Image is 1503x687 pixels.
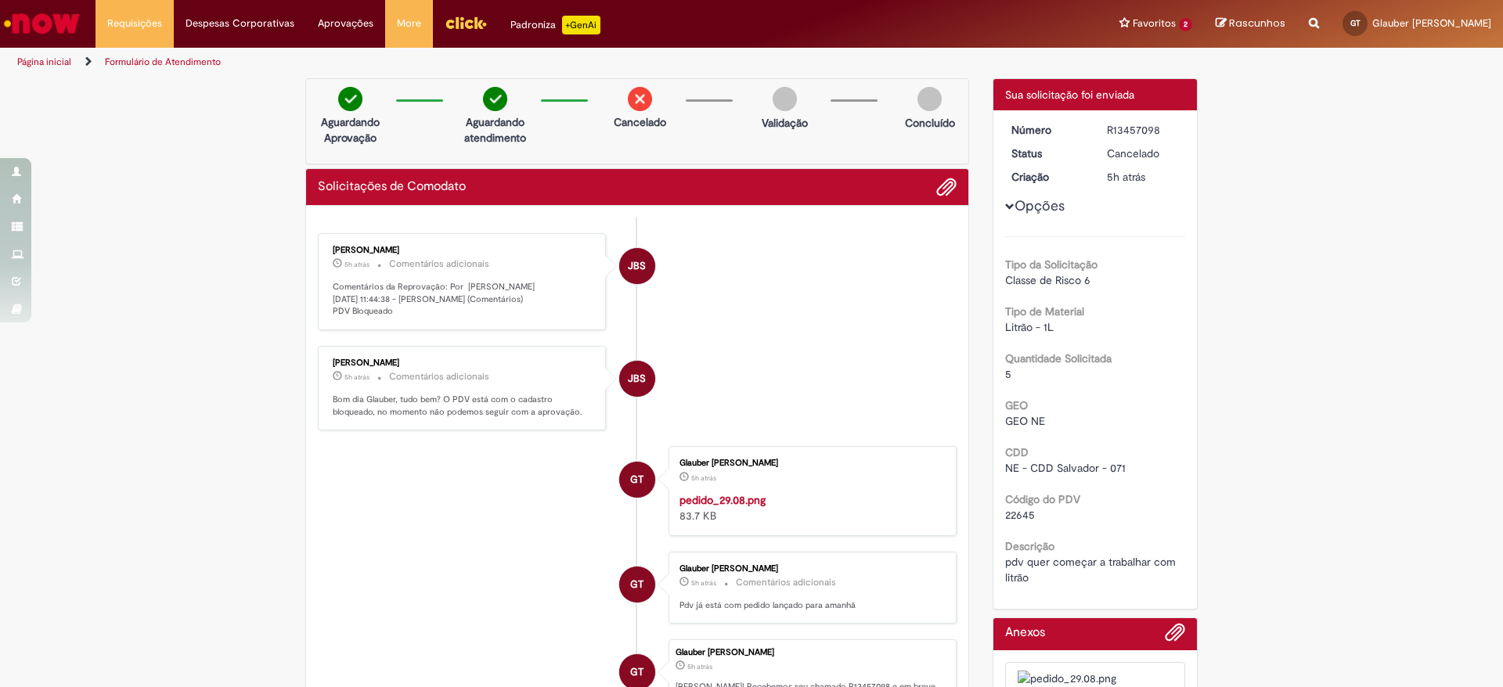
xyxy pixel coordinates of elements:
img: check-circle-green.png [338,87,362,111]
a: Rascunhos [1216,16,1285,31]
span: Despesas Corporativas [186,16,294,31]
span: 2 [1179,18,1192,31]
time: 28/08/2025 11:22:38 [691,473,716,483]
span: Aprovações [318,16,373,31]
h2: Solicitações de Comodato Histórico de tíquete [318,180,466,194]
span: GT [630,461,643,498]
b: Código do PDV [1005,492,1080,506]
a: pedido_29.08.png [679,493,766,507]
dt: Criação [1000,169,1096,185]
time: 28/08/2025 11:20:06 [687,662,712,671]
img: ServiceNow [2,8,82,39]
div: [PERSON_NAME] [333,358,593,368]
span: 5h atrás [691,578,716,588]
p: Pdv já está com pedido lançado para amanhã [679,599,940,612]
img: remove.png [628,87,652,111]
p: +GenAi [562,16,600,34]
h2: Anexos [1005,626,1045,640]
span: 5h atrás [344,260,369,269]
span: Rascunhos [1229,16,1285,31]
a: Formulário de Atendimento [105,56,221,68]
dt: Status [1000,146,1096,161]
div: 28/08/2025 11:20:06 [1107,169,1180,185]
img: pedido_29.08.png [1018,671,1173,686]
span: 5h atrás [1107,170,1145,184]
ul: Trilhas de página [12,48,990,77]
img: img-circle-grey.png [773,87,797,111]
span: pdv quer começar a trabalhar com litrão [1005,555,1179,584]
p: Concluído [905,115,955,131]
span: Litrão - 1L [1005,320,1054,334]
span: Favoritos [1133,16,1176,31]
img: click_logo_yellow_360x200.png [445,11,487,34]
div: Jacqueline Batista Shiota [619,248,655,284]
span: 5 [1005,367,1011,381]
span: NE - CDD Salvador - 071 [1005,461,1126,475]
span: JBS [628,247,646,285]
span: GT [1350,18,1361,28]
button: Adicionar anexos [936,177,957,197]
small: Comentários adicionais [389,257,489,271]
span: Glauber [PERSON_NAME] [1372,16,1491,30]
span: 22645 [1005,508,1035,522]
b: GEO [1005,398,1028,412]
b: CDD [1005,445,1029,459]
span: JBS [628,360,646,397]
div: Glauber [PERSON_NAME] [679,564,940,574]
b: Quantidade Solicitada [1005,351,1112,365]
div: Jacqueline Batista Shiota [619,361,655,397]
div: 83.7 KB [679,492,940,523]
time: 28/08/2025 11:44:39 [344,260,369,269]
div: Padroniza [510,16,600,34]
span: Sua solicitação foi enviada [1005,88,1134,102]
img: check-circle-green.png [483,87,507,111]
div: Glauber Caricchio Tavares [619,567,655,602]
p: Bom dia Glauber, tudo bem? O PDV está com o cadastro bloqueado, no momento não podemos seguir com... [333,394,593,418]
span: Requisições [107,16,162,31]
div: R13457098 [1107,122,1180,138]
p: Validação [762,115,808,131]
div: Cancelado [1107,146,1180,161]
b: Tipo da Solicitação [1005,257,1098,272]
span: 5h atrás [344,372,369,382]
b: Tipo de Material [1005,304,1084,318]
span: 5h atrás [691,473,716,483]
dt: Número [1000,122,1096,138]
button: Adicionar anexos [1165,622,1185,650]
p: Aguardando Aprovação [312,114,388,146]
b: Descrição [1005,539,1054,553]
small: Comentários adicionais [736,576,836,589]
img: img-circle-grey.png [917,87,942,111]
span: More [397,16,421,31]
div: Glauber Caricchio Tavares [619,462,655,498]
p: Cancelado [614,114,666,130]
time: 28/08/2025 11:20:06 [1107,170,1145,184]
div: Glauber [PERSON_NAME] [676,648,948,657]
span: GEO NE [1005,414,1045,428]
p: Comentários da Reprovação: Por [PERSON_NAME] [DATE] 11:44:38 - [PERSON_NAME] (Comentários) PDV Bl... [333,281,593,318]
a: Página inicial [17,56,71,68]
span: GT [630,566,643,603]
div: Glauber [PERSON_NAME] [679,459,940,468]
div: [PERSON_NAME] [333,246,593,255]
time: 28/08/2025 11:44:18 [344,372,369,382]
p: Aguardando atendimento [457,114,533,146]
span: 5h atrás [687,662,712,671]
span: Classe de Risco 6 [1005,273,1090,287]
small: Comentários adicionais [389,370,489,383]
time: 28/08/2025 11:20:32 [691,578,716,588]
